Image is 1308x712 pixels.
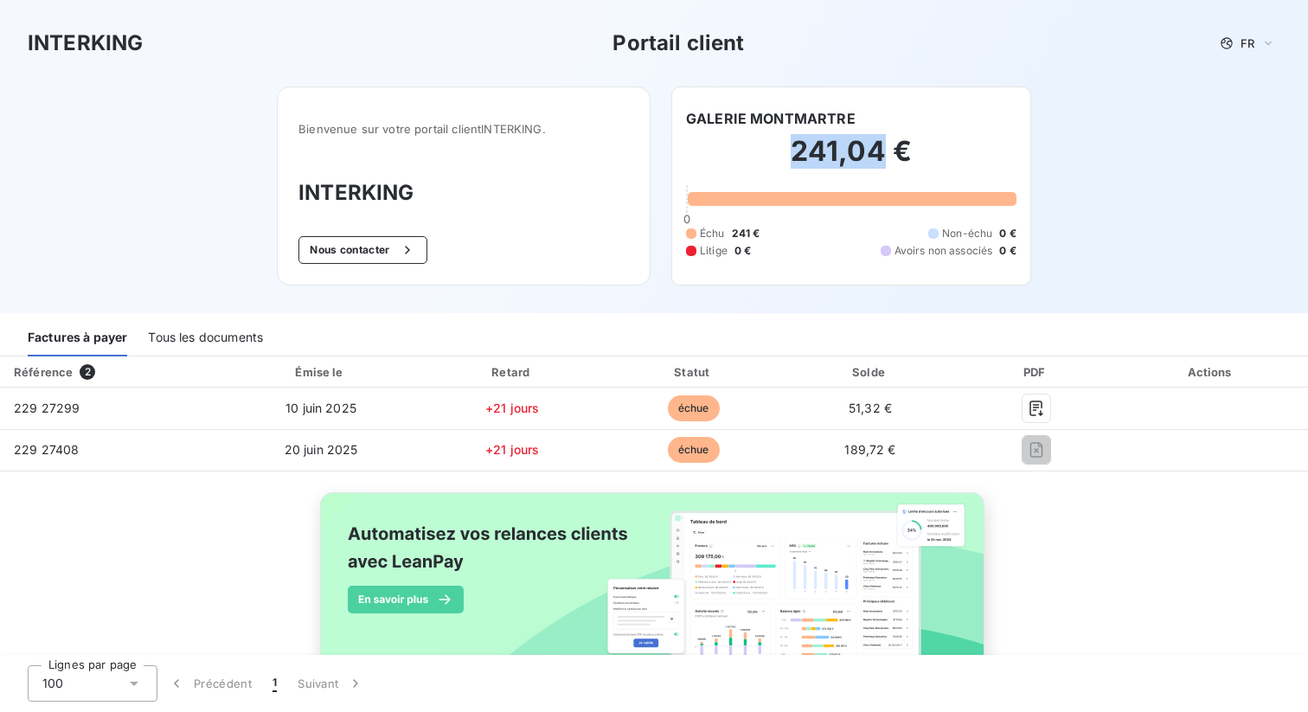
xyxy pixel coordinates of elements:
button: Suivant [287,665,375,702]
div: Référence [14,365,73,379]
div: Tous les documents [148,320,263,356]
div: Statut [607,363,779,381]
span: 100 [42,675,63,692]
span: Litige [700,243,728,259]
h2: 241,04 € [686,134,1016,186]
span: 2 [80,364,95,380]
span: Échu [700,226,725,241]
span: 229 27408 [14,442,79,457]
div: Factures à payer [28,320,127,356]
span: 0 € [999,226,1016,241]
button: Nous contacter [298,236,426,264]
h3: INTERKING [28,28,143,59]
button: Précédent [157,665,262,702]
div: Émise le [225,363,418,381]
span: échue [668,437,720,463]
div: Solde [786,363,954,381]
h6: GALERIE MONTMARTRE [686,108,856,129]
span: FR [1241,36,1254,50]
span: +21 jours [485,442,539,457]
button: 1 [262,665,287,702]
img: banner [305,482,1003,695]
span: 229 27299 [14,401,80,415]
div: PDF [961,363,1111,381]
span: Bienvenue sur votre portail client INTERKING . [298,122,629,136]
span: 51,32 € [849,401,892,415]
span: +21 jours [485,401,539,415]
span: 241 € [732,226,760,241]
span: 10 juin 2025 [285,401,356,415]
div: Retard [424,363,600,381]
div: Actions [1118,363,1305,381]
span: Avoirs non associés [894,243,993,259]
h3: INTERKING [298,177,629,208]
span: 20 juin 2025 [285,442,358,457]
span: 189,72 € [844,442,895,457]
span: 1 [272,675,277,692]
span: Non-échu [942,226,992,241]
h3: Portail client [612,28,744,59]
span: 0 € [999,243,1016,259]
span: 0 € [734,243,751,259]
span: échue [668,395,720,421]
span: 0 [683,212,690,226]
